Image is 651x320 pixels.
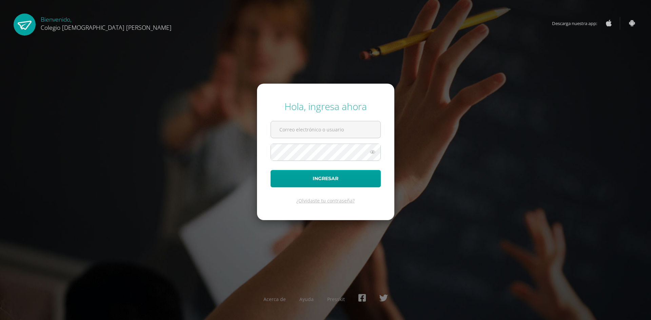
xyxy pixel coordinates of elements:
[263,296,286,302] a: Acerca de
[41,23,172,31] span: Colegio [DEMOGRAPHIC_DATA] [PERSON_NAME]
[327,296,345,302] a: Presskit
[271,100,381,113] div: Hola, ingresa ahora
[271,170,381,187] button: Ingresar
[299,296,314,302] a: Ayuda
[271,121,380,138] input: Correo electrónico o usuario
[41,14,172,31] div: Bienvenido,
[296,197,355,204] a: ¿Olvidaste tu contraseña?
[552,17,604,30] span: Descarga nuestra app:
